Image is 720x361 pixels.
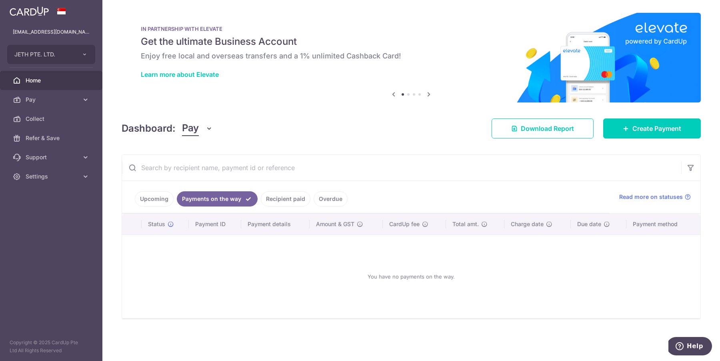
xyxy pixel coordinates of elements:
[122,13,701,102] img: Renovation banner
[511,220,544,228] span: Charge date
[26,76,78,84] span: Home
[626,214,700,235] th: Payment method
[452,220,479,228] span: Total amt.
[632,124,681,133] span: Create Payment
[492,118,594,138] a: Download Report
[182,121,213,136] button: Pay
[182,121,199,136] span: Pay
[122,155,681,180] input: Search by recipient name, payment id or reference
[26,172,78,180] span: Settings
[10,6,49,16] img: CardUp
[148,220,165,228] span: Status
[141,35,682,48] h5: Get the ultimate Business Account
[668,337,712,357] iframe: Opens a widget where you can find more information
[141,70,219,78] a: Learn more about Elevate
[177,191,258,207] a: Payments on the way
[316,220,354,228] span: Amount & GST
[261,191,310,207] a: Recipient paid
[603,118,701,138] a: Create Payment
[132,241,691,312] div: You have no payments on the way.
[189,214,242,235] th: Payment ID
[26,153,78,161] span: Support
[14,50,74,58] span: JETH PTE. LTD.
[619,193,683,201] span: Read more on statuses
[577,220,601,228] span: Due date
[314,191,348,207] a: Overdue
[7,45,95,64] button: JETH PTE. LTD.
[135,191,174,207] a: Upcoming
[26,115,78,123] span: Collect
[26,134,78,142] span: Refer & Save
[122,121,176,136] h4: Dashboard:
[241,214,310,235] th: Payment details
[389,220,420,228] span: CardUp fee
[619,193,691,201] a: Read more on statuses
[13,28,90,36] p: [EMAIL_ADDRESS][DOMAIN_NAME]
[141,26,682,32] p: IN PARTNERSHIP WITH ELEVATE
[26,96,78,104] span: Pay
[141,51,682,61] h6: Enjoy free local and overseas transfers and a 1% unlimited Cashback Card!
[521,124,574,133] span: Download Report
